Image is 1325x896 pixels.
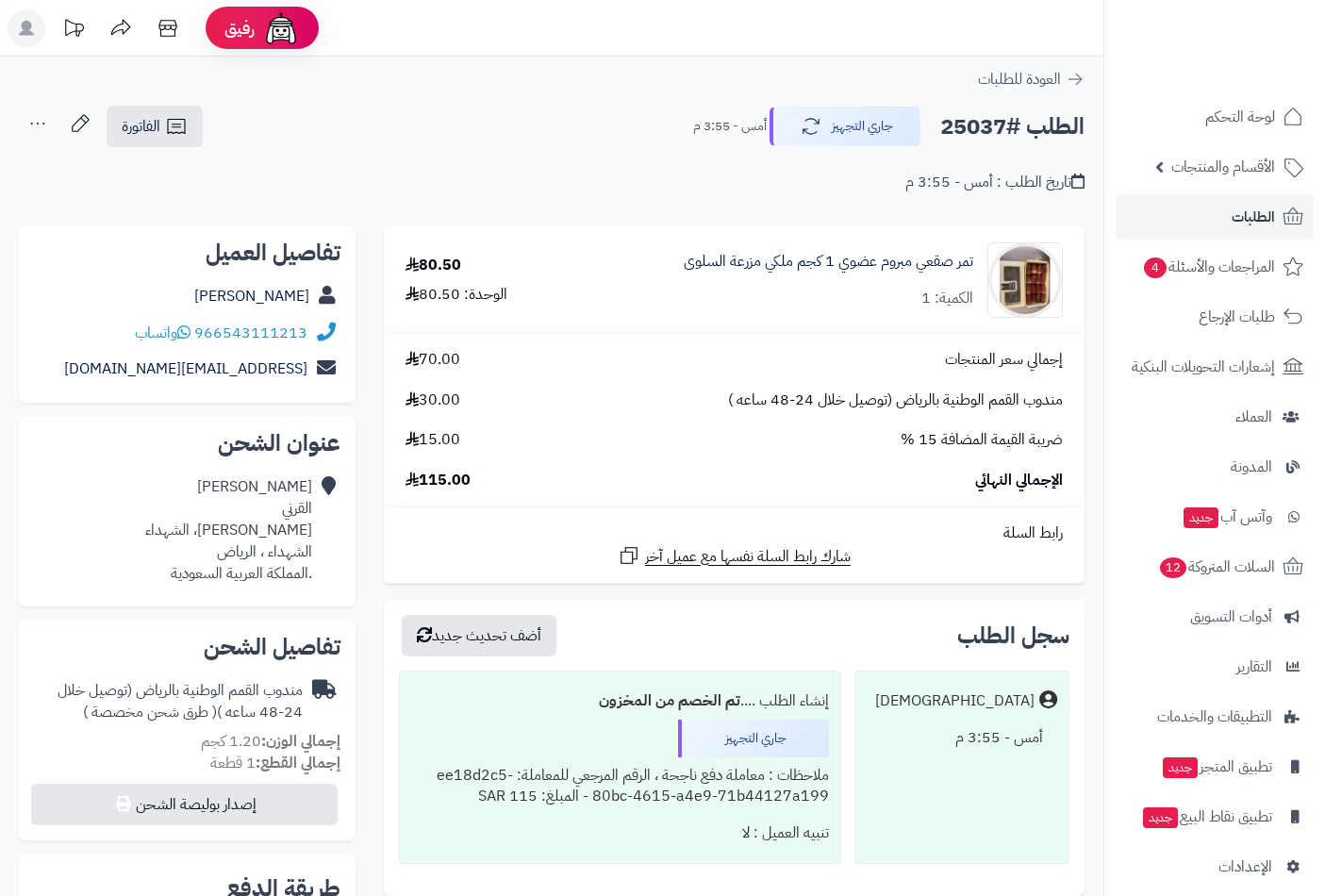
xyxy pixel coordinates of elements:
button: إصدار بوليصة الشحن [31,784,338,825]
h2: تفاصيل العميل [34,241,340,264]
span: الإعدادات [1218,854,1272,880]
div: [DEMOGRAPHIC_DATA] [875,690,1035,712]
a: وآتس آبجديد [1116,494,1314,539]
a: أدوات التسويق [1116,594,1314,639]
span: 15.00 [406,429,460,451]
span: ضريبة القيمة المضافة 15 % [901,429,1063,451]
img: 1740767306-WhatsApp%20Image%202025-02-28%20at%209.24.38%20PM-90x90.jpeg [988,242,1062,318]
span: جديد [1143,807,1178,828]
span: الإجمالي النهائي [975,470,1063,491]
span: جديد [1163,757,1198,778]
strong: إجمالي الوزن: [261,730,340,753]
a: لوحة التحكم [1116,94,1314,140]
span: 12 [1160,557,1186,578]
span: المدونة [1231,454,1272,480]
div: الوحدة: 80.50 [406,284,507,306]
b: تم الخصم من المخزون [599,689,740,712]
span: 115.00 [406,470,471,491]
a: التطبيقات والخدمات [1116,694,1314,739]
div: [PERSON_NAME] القرني [PERSON_NAME]، الشهداء الشهداء ، الرياض .المملكة العربية السعودية [145,476,312,584]
a: الفاتورة [107,106,203,147]
span: جديد [1184,507,1218,528]
span: رفيق [224,17,255,40]
button: جاري التجهيز [770,107,920,146]
span: العودة للطلبات [978,68,1061,91]
span: التطبيقات والخدمات [1157,704,1272,730]
a: تمر صقعي مبروم عضوي 1 كجم ملكي مزرعة السلوى [684,251,973,273]
a: المدونة [1116,444,1314,489]
a: الطلبات [1116,194,1314,240]
div: 80.50 [406,255,461,276]
span: 30.00 [406,390,460,411]
strong: إجمالي القطع: [256,752,340,774]
a: المراجعات والأسئلة4 [1116,244,1314,290]
span: تطبيق المتجر [1161,754,1272,780]
a: الإعدادات [1116,844,1314,889]
div: تنبيه العميل : لا [411,815,829,852]
span: مندوب القمم الوطنية بالرياض (توصيل خلال 24-48 ساعه ) [728,390,1063,411]
a: طلبات الإرجاع [1116,294,1314,340]
span: طلبات الإرجاع [1199,304,1275,330]
a: السلات المتروكة12 [1116,544,1314,589]
a: العملاء [1116,394,1314,440]
div: ملاحظات : معاملة دفع ناجحة ، الرقم المرجعي للمعاملة: ee18d2c5-80bc-4615-a4e9-71b44127a199 - المبل... [411,757,829,816]
span: 70.00 [406,349,460,371]
span: أدوات التسويق [1190,604,1272,630]
a: تطبيق نقاط البيعجديد [1116,794,1314,839]
span: وآتس آب [1182,504,1272,530]
small: 1 قطعة [210,752,340,774]
span: الفاتورة [122,115,160,138]
small: أمس - 3:55 م [693,117,767,136]
img: logo-2.png [1197,51,1307,91]
span: إجمالي سعر المنتجات [945,349,1063,371]
h2: الطلب #25037 [940,108,1085,146]
h2: تفاصيل الشحن [34,636,340,658]
a: واتساب [135,322,190,344]
a: العودة للطلبات [978,68,1085,91]
span: 4 [1144,257,1167,278]
div: تاريخ الطلب : أمس - 3:55 م [905,172,1085,193]
span: ( طرق شحن مخصصة ) [83,701,217,723]
span: تطبيق نقاط البيع [1141,804,1272,830]
span: لوحة التحكم [1205,104,1275,130]
span: العملاء [1235,404,1272,430]
a: تطبيق المتجرجديد [1116,744,1314,789]
a: [PERSON_NAME] [194,285,309,307]
div: رابط السلة [391,523,1077,544]
span: شارك رابط السلة نفسها مع عميل آخر [645,546,851,568]
div: مندوب القمم الوطنية بالرياض (توصيل خلال 24-48 ساعه ) [34,680,303,723]
a: إشعارات التحويلات البنكية [1116,344,1314,390]
span: الأقسام والمنتجات [1171,154,1275,180]
h2: عنوان الشحن [34,432,340,455]
span: السلات المتروكة [1158,554,1275,580]
button: أضف تحديث جديد [402,615,556,656]
div: أمس - 3:55 م [867,720,1057,756]
span: الطلبات [1232,204,1275,230]
a: [EMAIL_ADDRESS][DOMAIN_NAME] [64,357,307,380]
a: 966543111213 [194,322,307,344]
img: ai-face.png [262,9,300,47]
div: الكمية: 1 [921,288,973,309]
a: تحديثات المنصة [50,9,97,52]
a: شارك رابط السلة نفسها مع عميل آخر [618,544,851,568]
div: إنشاء الطلب .... [411,683,829,720]
span: إشعارات التحويلات البنكية [1132,354,1275,380]
a: التقارير [1116,644,1314,689]
h3: سجل الطلب [957,624,1069,647]
small: 1.20 كجم [201,730,340,753]
span: المراجعات والأسئلة [1142,254,1275,280]
div: جاري التجهيز [678,720,829,757]
span: التقارير [1236,654,1272,680]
